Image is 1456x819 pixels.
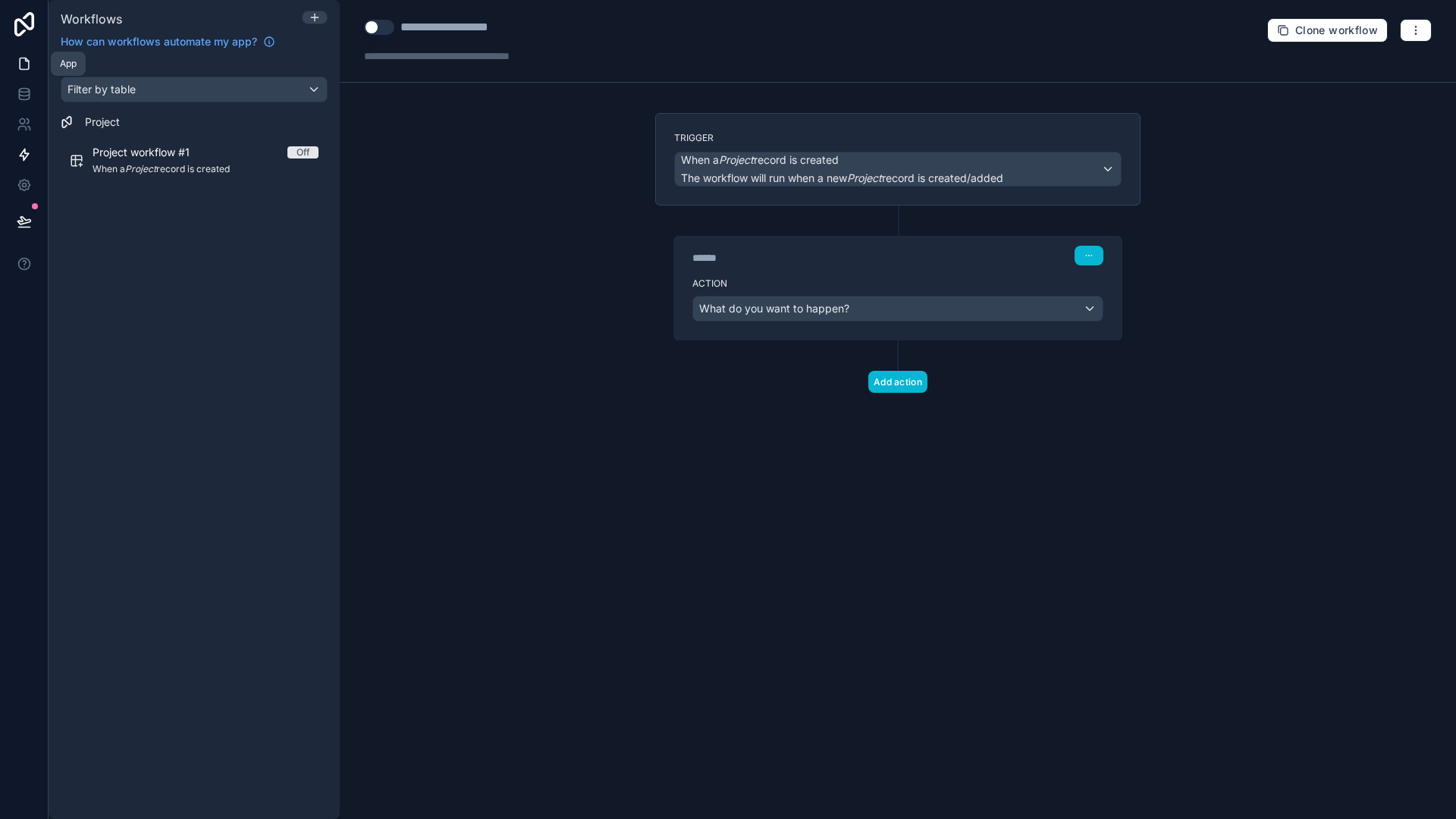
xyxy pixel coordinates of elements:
span: How can workflows automate my app? [61,34,257,49]
button: Add action [868,371,927,393]
span: Clone workflow [1295,24,1378,37]
label: Trigger [674,132,1122,144]
em: Project [847,171,882,184]
span: Workflows [61,11,122,27]
button: Clone workflow [1267,18,1388,42]
button: When aProjectrecord is createdThe workflow will run when a newProjectrecord is created/added [674,152,1122,187]
span: What do you want to happen? [699,302,849,315]
span: The workflow will run when a new record is created/added [681,171,1003,184]
label: Action [692,278,1103,290]
button: What do you want to happen? [692,296,1103,322]
span: When a record is created [681,152,839,168]
a: How can workflows automate my app? [55,34,281,49]
em: Project [719,153,754,166]
div: App [60,58,77,70]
